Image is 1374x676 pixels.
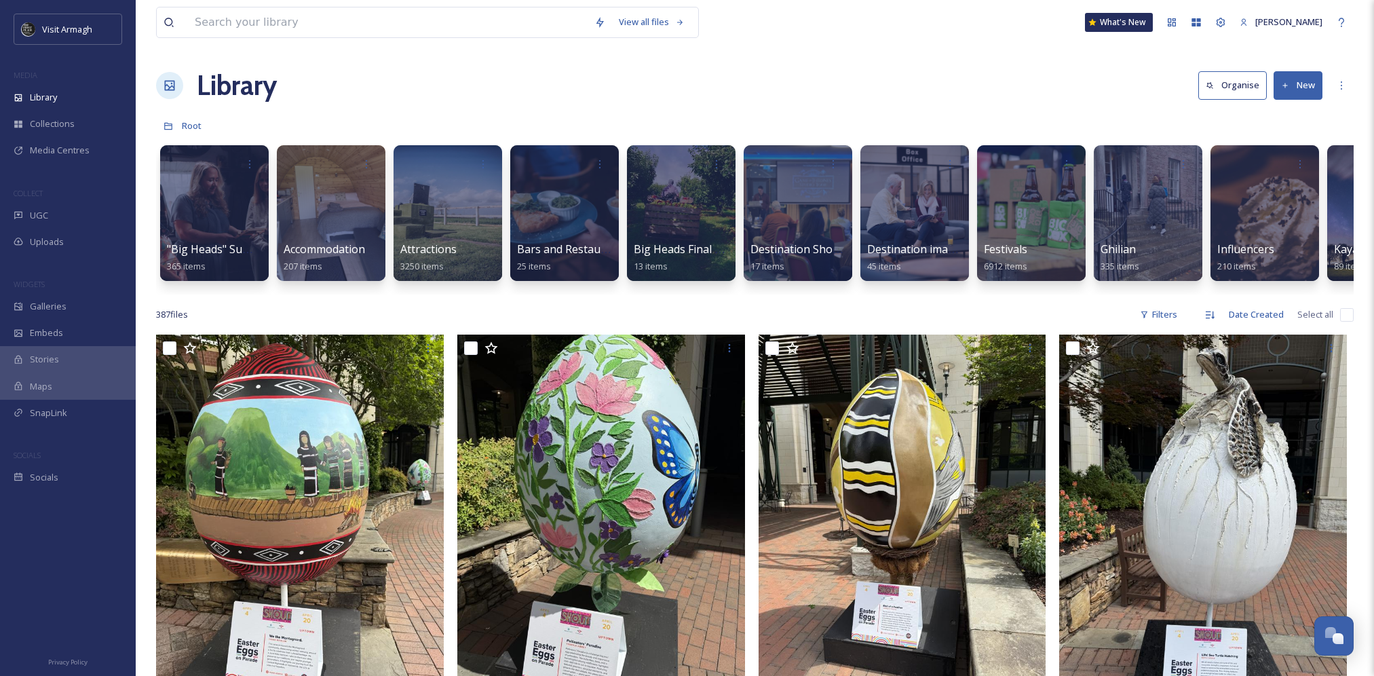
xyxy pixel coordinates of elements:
span: Select all [1297,308,1333,321]
span: MEDIA [14,70,37,80]
a: Festivals6912 items [984,243,1027,272]
a: Accommodation207 items [284,243,365,272]
a: Destination Showcase, The Alex, [DATE]17 items [750,243,954,272]
span: 210 items [1217,260,1256,272]
span: UGC [30,209,48,222]
a: Big Heads Final Videos13 items [634,243,748,272]
a: Destination imagery45 items [867,243,971,272]
a: Attractions3250 items [400,243,457,272]
span: Influencers [1217,242,1274,257]
span: Destination Showcase, The Alex, [DATE] [750,242,954,257]
span: Attractions [400,242,457,257]
span: [PERSON_NAME] [1255,16,1322,28]
span: SnapLink [30,407,67,419]
span: "Big Heads" Summer Content 2025 [167,242,343,257]
span: SOCIALS [14,450,41,460]
span: Galleries [30,300,66,313]
span: Uploads [30,236,64,248]
span: 6912 items [984,260,1027,272]
a: View all files [612,9,691,35]
a: [PERSON_NAME] [1233,9,1329,35]
a: Influencers210 items [1217,243,1274,272]
button: New [1274,71,1322,99]
span: COLLECT [14,188,43,198]
a: Organise [1198,71,1274,99]
img: THE-FIRST-PLACE-VISIT-ARMAGH.COM-BLACK.jpg [22,22,35,36]
span: 3250 items [400,260,444,272]
span: Socials [30,471,58,484]
span: Destination imagery [867,242,971,257]
a: Ghilian335 items [1101,243,1139,272]
span: Visit Armagh [42,23,92,35]
span: Embeds [30,326,63,339]
span: 387 file s [156,308,188,321]
span: 89 items [1334,260,1368,272]
span: 45 items [867,260,901,272]
span: Big Heads Final Videos [634,242,748,257]
a: "Big Heads" Summer Content 2025365 items [167,243,343,272]
button: Open Chat [1314,616,1354,656]
a: Root [182,117,202,134]
span: 17 items [750,260,784,272]
button: Organise [1198,71,1267,99]
a: Bars and Restaurants25 items [517,243,628,272]
span: Accommodation [284,242,365,257]
span: Collections [30,117,75,130]
a: Privacy Policy [48,653,88,669]
span: 365 items [167,260,206,272]
a: Library [197,65,277,106]
span: Root [182,119,202,132]
a: What's New [1085,13,1153,32]
input: Search your library [188,7,588,37]
span: Stories [30,353,59,366]
div: Date Created [1222,301,1291,328]
span: Media Centres [30,144,90,157]
span: WIDGETS [14,279,45,289]
span: Bars and Restaurants [517,242,628,257]
span: Library [30,91,57,104]
span: Festivals [984,242,1027,257]
span: Ghilian [1101,242,1136,257]
div: Filters [1133,301,1184,328]
span: 207 items [284,260,322,272]
span: 25 items [517,260,551,272]
span: 335 items [1101,260,1139,272]
span: Maps [30,380,52,393]
span: Privacy Policy [48,658,88,666]
span: 13 items [634,260,668,272]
